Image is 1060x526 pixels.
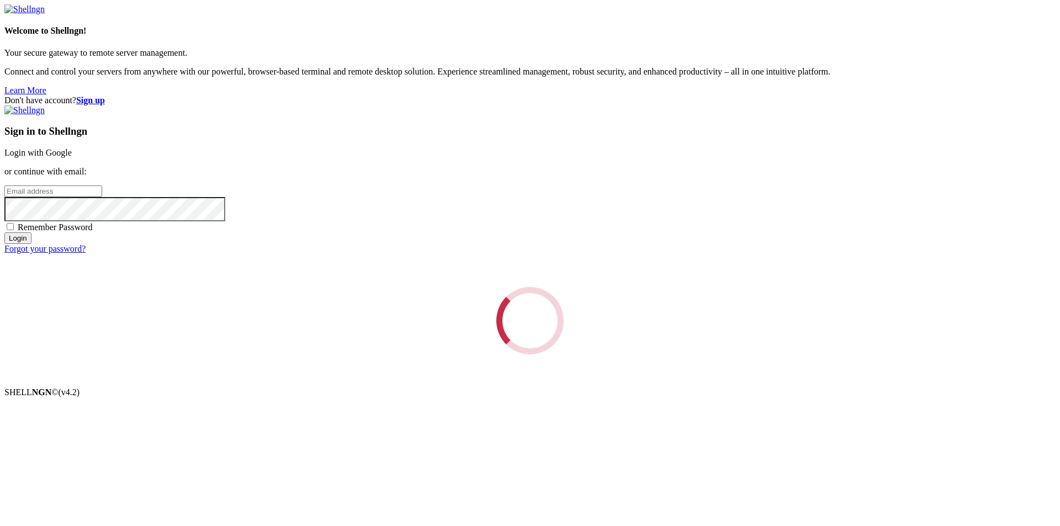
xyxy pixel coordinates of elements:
[4,232,31,244] input: Login
[18,222,93,232] span: Remember Password
[4,105,45,115] img: Shellngn
[4,95,1056,105] div: Don't have account?
[76,95,105,105] a: Sign up
[4,86,46,95] a: Learn More
[4,185,102,197] input: Email address
[4,167,1056,177] p: or continue with email:
[4,148,72,157] a: Login with Google
[4,387,79,397] span: SHELL ©
[491,281,570,360] div: Loading...
[4,4,45,14] img: Shellngn
[4,244,86,253] a: Forgot your password?
[4,125,1056,137] h3: Sign in to Shellngn
[4,67,1056,77] p: Connect and control your servers from anywhere with our powerful, browser-based terminal and remo...
[59,387,80,397] span: 4.2.0
[32,387,52,397] b: NGN
[4,48,1056,58] p: Your secure gateway to remote server management.
[4,26,1056,36] h4: Welcome to Shellngn!
[7,223,14,230] input: Remember Password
